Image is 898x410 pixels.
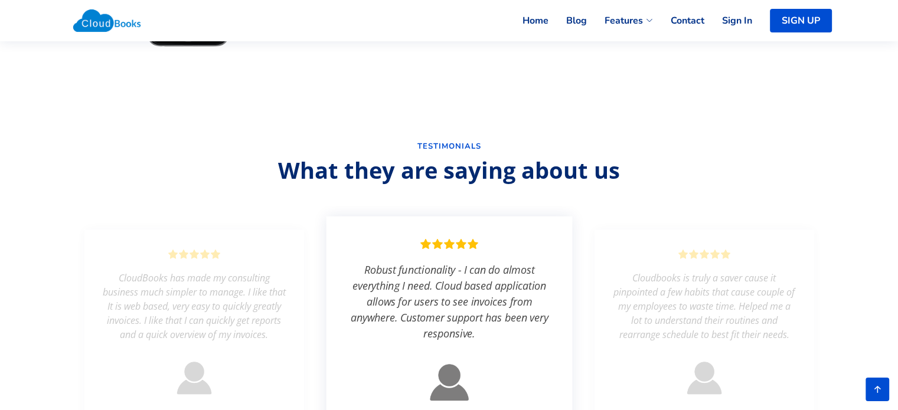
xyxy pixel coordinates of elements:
h2: Testimonials [67,142,832,152]
a: Features [587,8,653,34]
p: Cloudbooks is truly a saver cause it pinpointed a few habits that cause couple of my employees to... [612,270,796,341]
p: CloudBooks has made my consulting business much simpler to manage. I like that It is web based, v... [102,270,286,341]
a: Blog [548,8,587,34]
span: Features [605,14,643,28]
p: What they are saying about us [67,158,832,182]
a: Home [505,8,548,34]
a: Sign In [704,8,752,34]
a: Contact [653,8,704,34]
a: SIGN UP [770,9,832,32]
p: Robust functionality - I can do almost everything I need. Cloud based application allows for user... [346,261,552,340]
img: Cloudbooks Logo [67,3,148,38]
